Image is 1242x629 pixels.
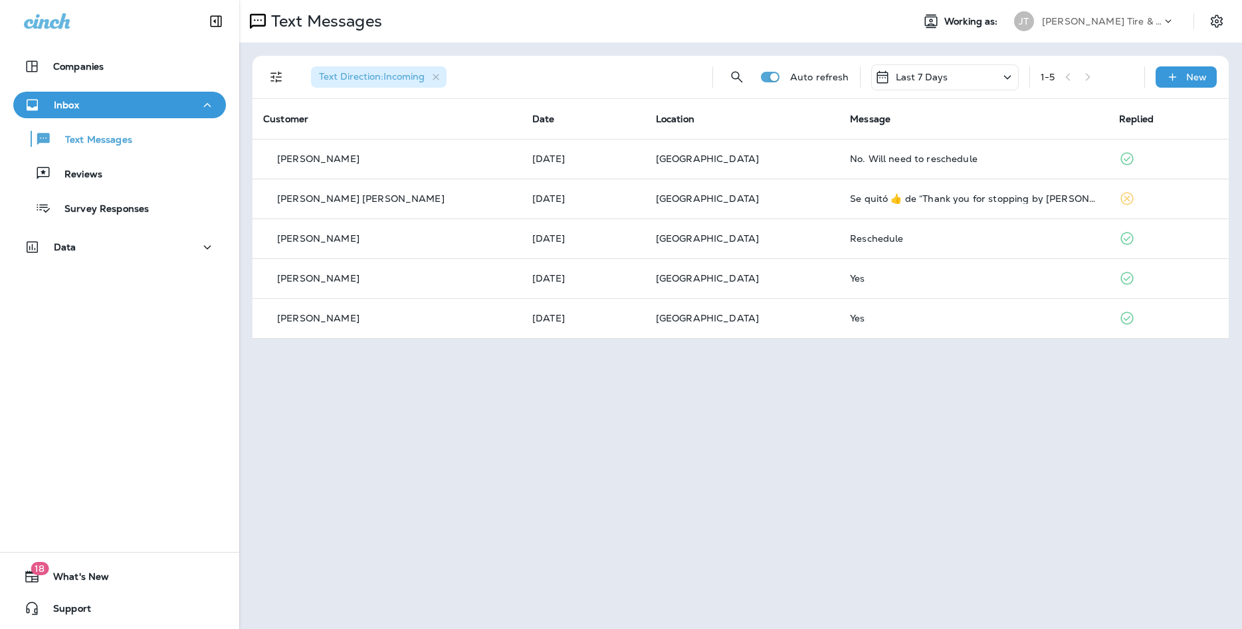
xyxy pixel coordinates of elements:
p: Companies [53,61,104,72]
p: [PERSON_NAME] [277,273,360,284]
button: Survey Responses [13,194,226,222]
button: Settings [1205,9,1229,33]
span: Support [40,603,91,619]
div: JT [1014,11,1034,31]
span: Text Direction : Incoming [319,70,425,82]
p: [PERSON_NAME] [277,233,360,244]
p: Inbox [54,100,79,110]
span: [GEOGRAPHIC_DATA] [656,232,759,244]
p: Sep 10, 2025 01:03 PM [532,313,635,323]
p: Data [54,242,76,252]
div: Text Direction:Incoming [311,66,447,88]
button: 18What's New [13,563,226,590]
span: Message [850,113,890,125]
p: Text Messages [266,11,382,31]
span: [GEOGRAPHIC_DATA] [656,193,759,205]
p: New [1186,72,1207,82]
button: Companies [13,53,226,80]
button: Search Messages [724,64,750,90]
span: [GEOGRAPHIC_DATA] [656,312,759,324]
span: [GEOGRAPHIC_DATA] [656,153,759,165]
span: Date [532,113,555,125]
p: [PERSON_NAME] [277,153,360,164]
p: Sep 14, 2025 06:23 PM [532,153,635,164]
span: Customer [263,113,308,125]
button: Support [13,595,226,622]
p: Reviews [51,169,102,181]
button: Data [13,234,226,260]
p: Survey Responses [51,203,149,216]
div: No. Will need to reschedule [850,153,1098,164]
span: Location [656,113,694,125]
span: Working as: [944,16,1001,27]
div: 1 - 5 [1041,72,1055,82]
p: Sep 12, 2025 11:45 AM [532,233,635,244]
span: 18 [31,562,49,575]
span: Replied [1119,113,1154,125]
button: Reviews [13,159,226,187]
button: Collapse Sidebar [197,8,235,35]
span: [GEOGRAPHIC_DATA] [656,272,759,284]
p: Text Messages [52,134,132,147]
div: Reschedule [850,233,1098,244]
p: [PERSON_NAME] [PERSON_NAME] [277,193,445,204]
button: Inbox [13,92,226,118]
p: Last 7 Days [896,72,948,82]
div: Yes [850,273,1098,284]
p: [PERSON_NAME] [277,313,360,323]
div: Yes [850,313,1098,323]
p: [PERSON_NAME] Tire & Auto [1042,16,1162,27]
button: Filters [263,64,290,90]
p: Sep 11, 2025 01:37 PM [532,273,635,284]
p: Sep 13, 2025 03:42 PM [532,193,635,204]
p: Auto refresh [790,72,849,82]
button: Text Messages [13,125,226,153]
span: What's New [40,571,109,587]
div: Se quitó ‌👍‌ de “ Thank you for stopping by Jensen Tire & Auto - North 120th Street. Please take ... [850,193,1098,204]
